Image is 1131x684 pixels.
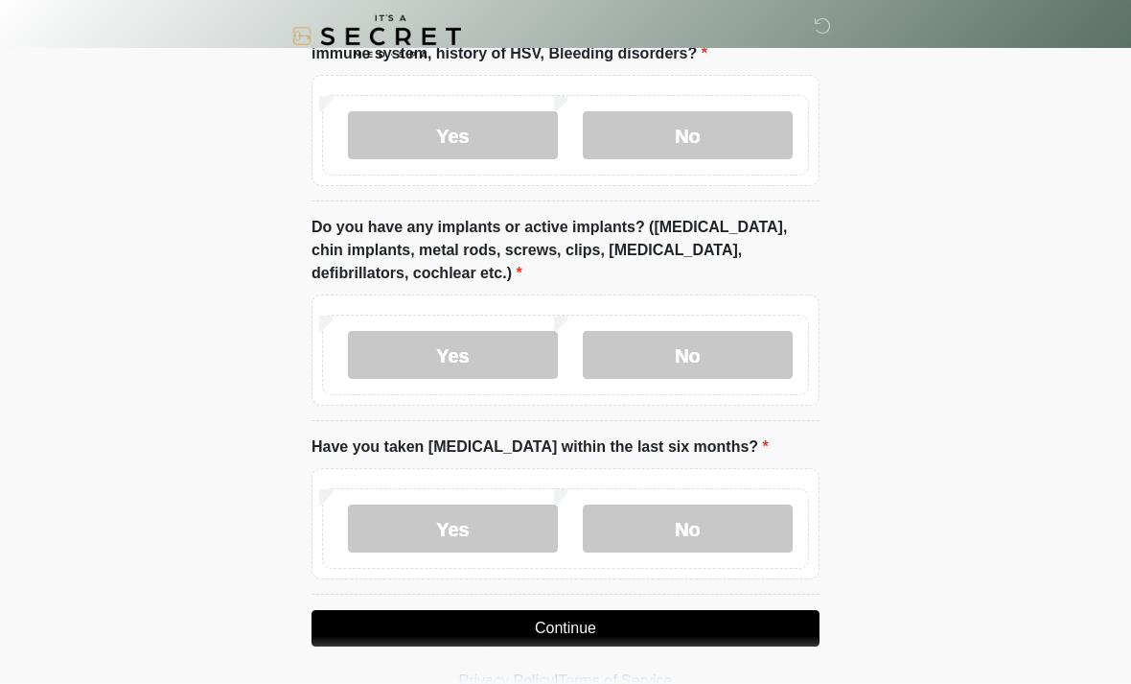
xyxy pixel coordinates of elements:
img: It's A Secret Med Spa Logo [292,14,461,58]
label: Do you have any implants or active implants? ([MEDICAL_DATA], chin implants, metal rods, screws, ... [312,216,819,285]
label: Yes [348,505,558,553]
label: No [583,505,793,553]
label: Yes [348,111,558,159]
label: No [583,331,793,379]
label: Have you taken [MEDICAL_DATA] within the last six months? [312,436,769,459]
button: Continue [312,610,819,647]
label: No [583,111,793,159]
label: Yes [348,331,558,379]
